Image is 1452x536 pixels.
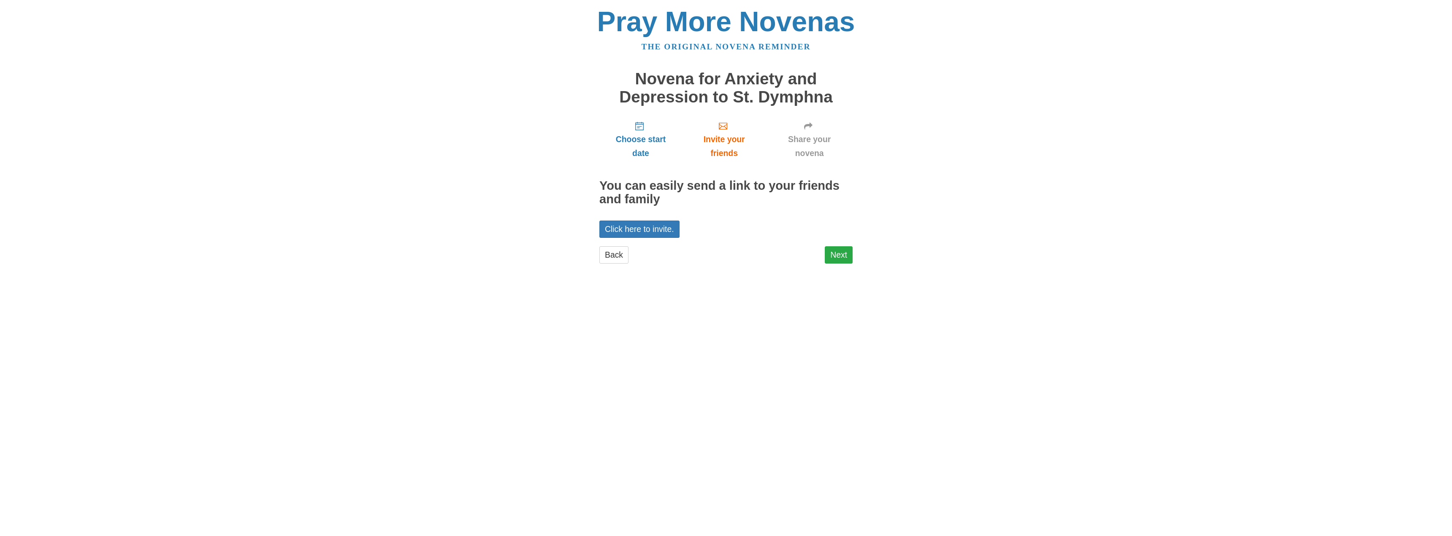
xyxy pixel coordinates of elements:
a: Back [599,246,628,264]
a: Click here to invite. [599,221,680,238]
h2: You can easily send a link to your friends and family [599,179,853,206]
span: Share your novena [775,132,844,160]
span: Choose start date [608,132,674,160]
a: Invite your friends [682,114,766,164]
h1: Novena for Anxiety and Depression to St. Dymphna [599,70,853,106]
a: Share your novena [766,114,853,164]
a: Next [825,246,853,264]
a: The original novena reminder [642,42,811,51]
a: Pray More Novenas [597,6,855,37]
a: Choose start date [599,114,682,164]
span: Invite your friends [691,132,758,160]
